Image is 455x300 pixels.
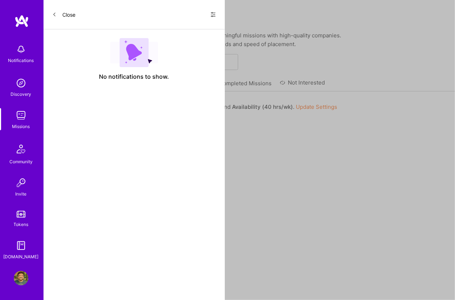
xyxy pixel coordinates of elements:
img: Community [12,140,30,158]
button: Close [52,9,75,20]
div: Invite [16,190,27,198]
div: Community [9,158,33,165]
div: Discovery [11,90,32,98]
img: logo [15,15,29,28]
img: tokens [17,211,25,218]
img: discovery [14,76,28,90]
img: User Avatar [14,271,28,285]
span: No notifications to show. [99,73,169,81]
img: guide book [14,238,28,253]
div: Tokens [14,221,29,228]
a: User Avatar [12,271,30,285]
img: teamwork [14,108,28,123]
div: Missions [12,123,30,130]
img: Invite [14,176,28,190]
div: [DOMAIN_NAME] [4,253,39,260]
img: empty [110,38,158,67]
